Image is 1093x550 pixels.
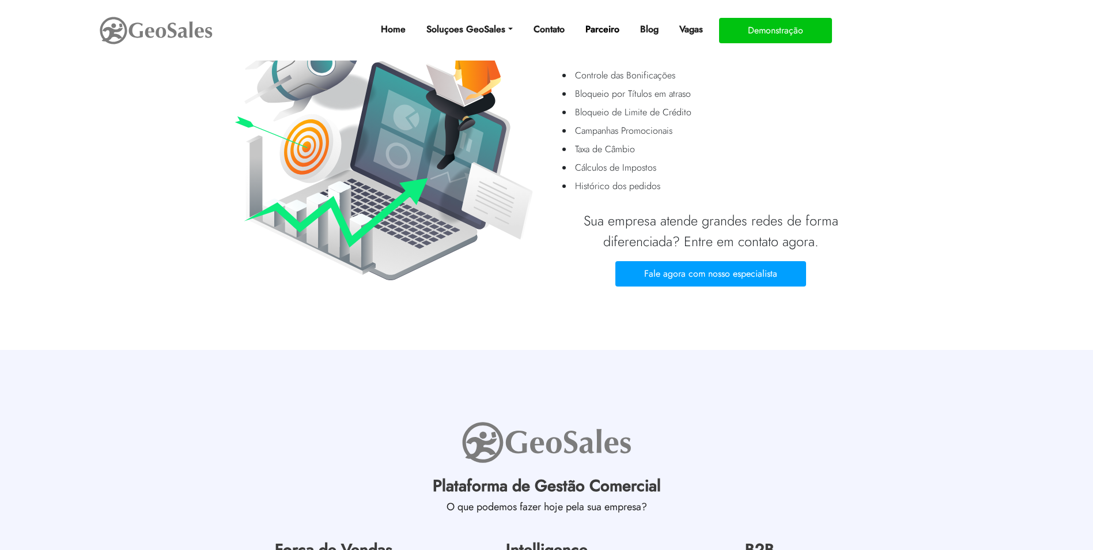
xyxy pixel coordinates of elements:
a: Soluçoes GeoSales [422,18,517,41]
li: Controle das Bonificações [573,66,864,85]
button: Demonstração [719,18,832,43]
a: Contato [529,18,569,41]
img: GeoSales [99,14,214,47]
li: Bloqueio de Limite de Crédito [573,103,864,122]
li: Campanhas Promocionais [573,122,864,140]
button: Fale agora com nosso especialista [615,261,806,287]
li: Histórico dos pedidos [573,177,864,195]
a: Parceiro [581,18,624,41]
li: Taxa de Câmbio [573,140,864,159]
img: Inteligência Comercial [227,23,538,282]
li: Bloqueio por Títulos em atraso [573,85,864,103]
h3: O que podemos fazer hoje pela sua empresa? [227,501,867,519]
a: Home [376,18,410,41]
li: Cálculos de Impostos [573,159,864,177]
a: Vagas [675,18,708,41]
h2: Plataforma de Gestão Comercial [227,476,867,502]
a: Blog [636,18,663,41]
p: Sua empresa atende grandes redes de forma diferenciada? Entre em contato agora. [555,211,867,252]
img: GeoSales [460,419,633,466]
